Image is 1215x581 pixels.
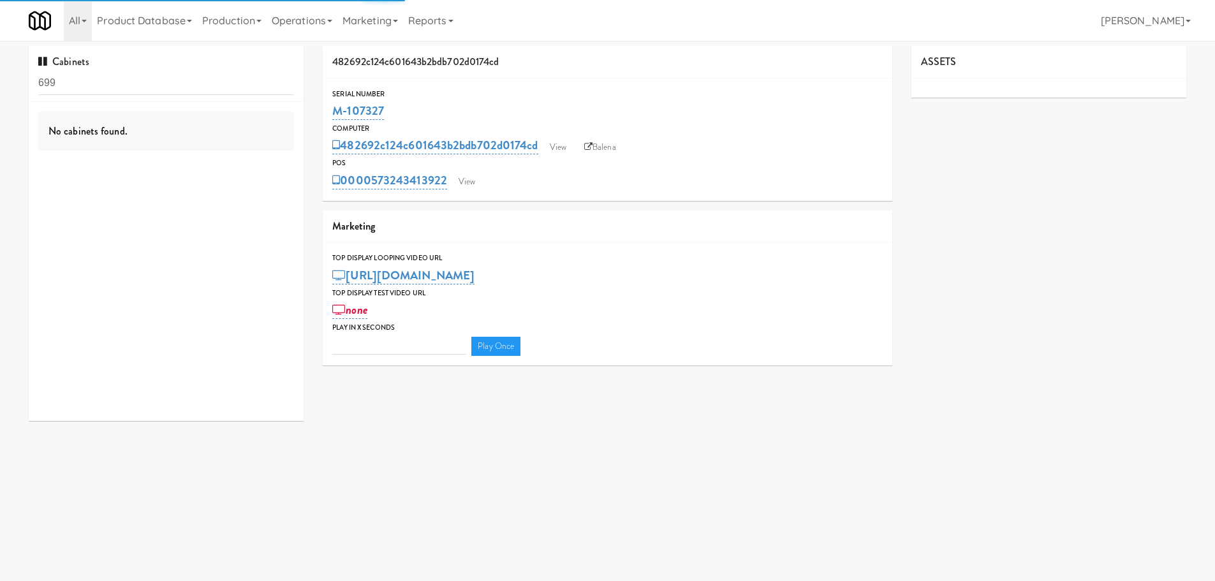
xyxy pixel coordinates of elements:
[332,102,384,120] a: M-107327
[578,138,622,157] a: Balena
[29,10,51,32] img: Micromart
[452,172,482,191] a: View
[332,301,367,319] a: none
[332,219,375,233] span: Marketing
[471,337,520,356] a: Play Once
[543,138,573,157] a: View
[38,71,294,95] input: Search cabinets
[38,54,89,69] span: Cabinets
[332,172,447,189] a: 0000573243413922
[332,287,883,300] div: Top Display Test Video Url
[323,46,892,78] div: 482692c124c601643b2bdb702d0174cd
[332,122,883,135] div: Computer
[332,321,883,334] div: Play in X seconds
[921,54,957,69] span: ASSETS
[332,136,538,154] a: 482692c124c601643b2bdb702d0174cd
[48,124,128,138] span: No cabinets found.
[332,252,883,265] div: Top Display Looping Video Url
[332,267,475,284] a: [URL][DOMAIN_NAME]
[332,157,883,170] div: POS
[332,88,883,101] div: Serial Number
